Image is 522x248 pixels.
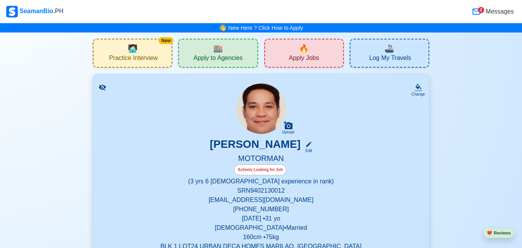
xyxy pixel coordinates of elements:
span: interview [128,43,138,54]
a: New Here ? Click How to Apply [228,25,303,31]
span: bell [217,22,228,34]
div: 2 [478,7,484,13]
div: SeamanBio [6,6,63,17]
span: Log My Travels [369,54,411,64]
div: Edit [302,148,312,154]
div: Upload [282,130,294,135]
p: SRN 9402130012 [102,186,420,195]
button: heartReviews [483,228,514,238]
span: Apply Jobs [289,54,319,64]
p: [EMAIL_ADDRESS][DOMAIN_NAME] [102,195,420,205]
span: Messages [484,7,514,16]
p: 160 cm • 75 kg [102,233,420,242]
span: heart [487,231,492,235]
p: [PHONE_NUMBER] [102,205,420,214]
span: travel [384,43,394,54]
span: .PH [53,8,64,14]
div: Actively Looking for Job [234,164,286,175]
p: [DATE] • 31 yo [102,214,420,223]
h3: [PERSON_NAME] [210,138,301,154]
span: agencies [213,43,223,54]
div: New [158,37,173,44]
img: Logo [6,6,18,17]
span: new [299,43,309,54]
div: Change [411,91,425,97]
p: (3 yrs 6 [DEMOGRAPHIC_DATA] experience in rank) [102,177,420,186]
p: [DEMOGRAPHIC_DATA] • Married [102,223,420,233]
span: Practice Interview [109,54,158,64]
h5: MOTORMAN [102,154,420,164]
span: Apply to Agencies [194,54,243,64]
